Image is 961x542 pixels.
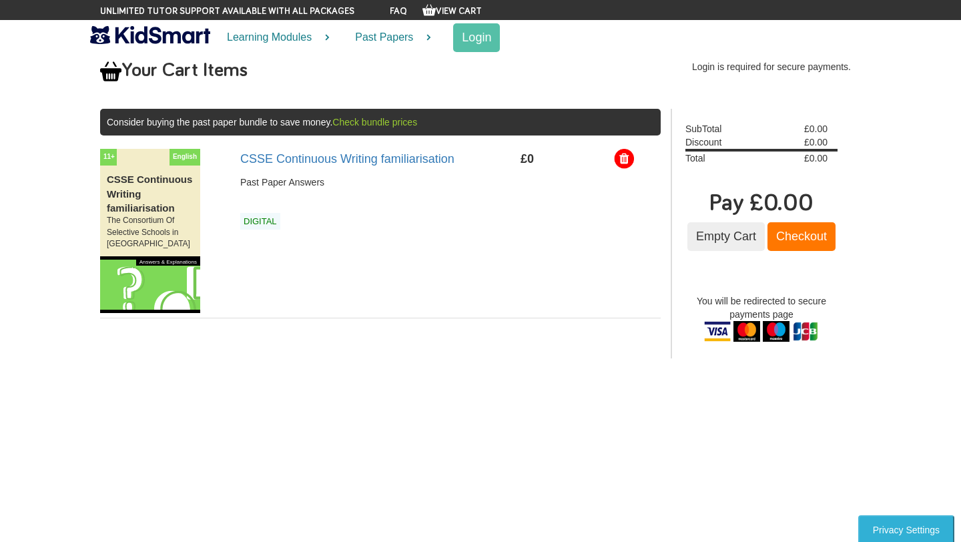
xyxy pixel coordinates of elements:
div: Past Paper Answers [240,176,511,189]
div: SubTotal [685,122,761,135]
div: English [170,149,200,166]
a: FAQ [390,7,407,16]
div: The Consortium Of Selective Schools in [GEOGRAPHIC_DATA] [100,215,200,256]
span: Unlimited tutor support available with all packages [100,5,354,18]
img: View items in your shopping basket [100,61,121,82]
div: Discount [685,135,761,149]
a: View Cart [422,7,482,16]
div: CSSE Continuous Writing familiarisation [100,166,200,215]
button: Login [453,23,500,52]
div: £0.00 [761,122,838,135]
img: pay with visa card [704,321,731,342]
a: Learning Modules [210,20,338,55]
div: Consider buying the past paper bundle to save money. [100,109,661,135]
b: £0 [521,152,534,166]
h3: Your Cart Items [100,60,470,82]
img: pay with jcb card [792,321,819,342]
img: Your items in the shopping basket [422,3,436,17]
input: Empty Cart [687,222,765,251]
h2: Pay £0.00 [672,192,851,216]
div: 11+ [100,149,117,166]
img: deleteIcon.png [614,149,634,169]
input: Checkout [767,222,836,251]
span: DIGITAL [240,213,280,230]
div: £0.00 [761,152,838,165]
div: Answers & Explanations [136,256,200,266]
div: You will be redirected to secure payments page [672,294,851,342]
div: Total [685,152,761,165]
div: Login is required for secure payments. [480,60,861,82]
img: pay with mastercard [733,321,760,342]
a: Check bundle prices [332,117,417,127]
div: £0.00 [761,135,838,149]
a: Past Papers [338,20,440,55]
img: pay with maestro card [763,321,789,342]
img: KidSmart logo [90,23,210,47]
a: CSSE Continuous Writing familiarisation [240,152,454,166]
